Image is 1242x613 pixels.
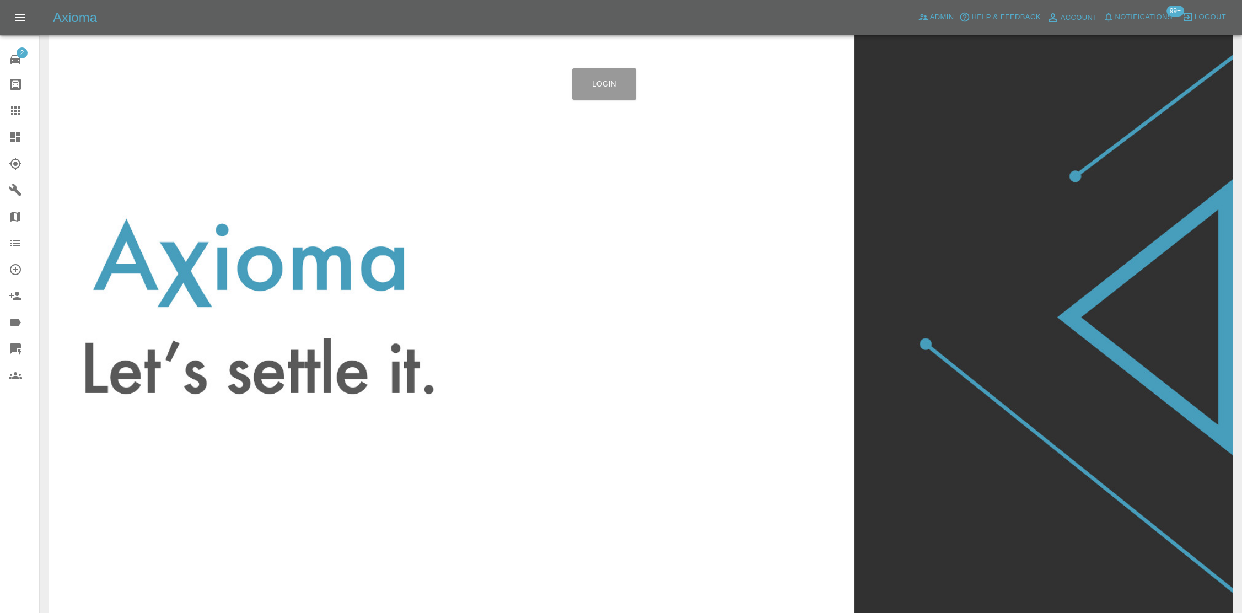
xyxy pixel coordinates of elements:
[956,9,1043,26] button: Help & Feedback
[1195,11,1226,24] span: Logout
[1061,12,1098,24] span: Account
[1180,9,1229,26] button: Logout
[7,4,33,31] button: Open drawer
[1115,11,1173,24] span: Notifications
[53,9,97,26] h5: Axioma
[1166,6,1184,17] span: 99+
[971,11,1040,24] span: Help & Feedback
[572,68,636,100] a: Login
[17,47,28,58] span: 2
[930,11,954,24] span: Admin
[1100,9,1175,26] button: Notifications
[915,9,957,26] a: Admin
[1044,9,1100,26] a: Account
